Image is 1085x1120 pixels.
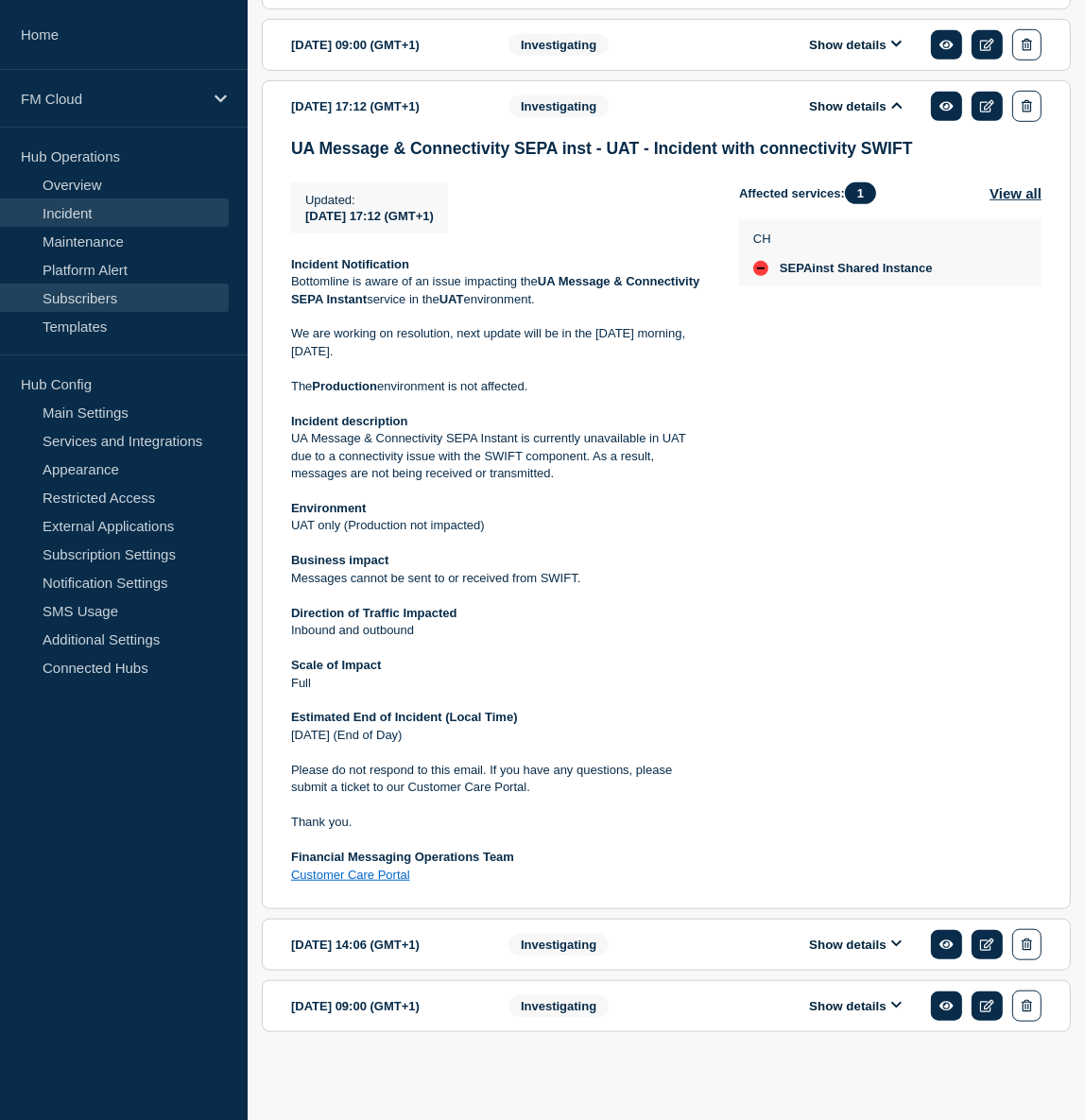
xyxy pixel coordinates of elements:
[845,182,876,204] span: 1
[508,95,609,117] span: Investigating
[291,91,480,122] div: [DATE] 17:12 (GMT+1)
[753,232,933,246] p: CH
[291,850,514,864] strong: Financial Messaging Operations Team
[291,517,709,534] p: UAT only (Production not impacted)
[291,622,709,639] p: Inbound and outbound
[305,193,434,207] p: Updated :
[291,658,381,672] strong: Scale of Impact
[508,934,609,956] span: Investigating
[803,98,907,114] button: Show details
[990,182,1042,204] button: View all
[291,606,457,620] strong: Direction of Traffic Impacted
[21,91,202,107] p: FM Cloud
[291,762,709,797] p: Please do not respond to this email. If you have any questions, please submit a ticket to our Cus...
[291,814,709,831] p: Thank you.
[291,29,480,60] div: [DATE] 09:00 (GMT+1)
[291,414,408,428] strong: Incident description
[305,209,434,223] span: [DATE] 17:12 (GMT+1)
[291,553,388,567] strong: Business impact
[291,570,709,587] p: Messages cannot be sent to or received from SWIFT.
[439,292,464,306] strong: UAT
[508,34,609,56] span: Investigating
[508,995,609,1017] span: Investigating
[291,929,480,960] div: [DATE] 14:06 (GMT+1)
[803,37,907,53] button: Show details
[291,139,1042,159] h3: UA Message & Connectivity SEPA inst - UAT - Incident with connectivity SWIFT
[291,727,709,744] p: [DATE] (End of Day)
[753,261,768,276] div: down
[291,501,366,515] strong: Environment
[291,430,709,482] p: UA Message & Connectivity SEPA Instant is currently unavailable in UAT due to a connectivity issu...
[803,998,907,1014] button: Show details
[739,182,886,204] span: Affected services:
[291,991,480,1022] div: [DATE] 09:00 (GMT+1)
[291,675,709,692] p: Full
[803,937,907,953] button: Show details
[312,379,377,393] strong: Production
[291,868,410,882] a: Customer Care Portal
[291,378,709,395] p: The environment is not affected.
[291,273,709,308] p: Bottomline is aware of an issue impacting the service in the environment.
[291,274,703,305] strong: UA Message & Connectivity SEPA Instant
[780,261,933,276] span: SEPAinst Shared Instance
[291,325,709,360] p: We are working on resolution, next update will be in the [DATE] morning, [DATE].
[291,710,518,724] strong: Estimated End of Incident (Local Time)
[291,257,409,271] strong: Incident Notification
